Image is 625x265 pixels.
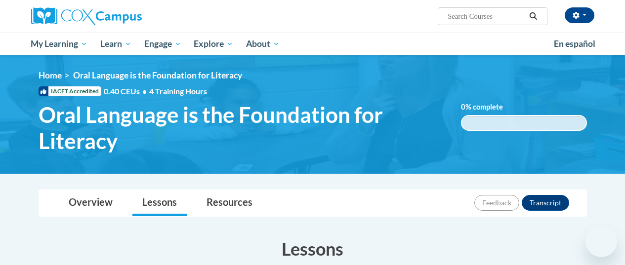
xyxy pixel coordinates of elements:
a: Cox Campus [31,7,209,25]
span: Oral Language is the Foundation for Literacy [39,102,446,154]
a: Overview [59,190,123,216]
a: En español [547,34,602,54]
button: Feedback [474,195,519,211]
span: Learn [100,38,131,50]
a: Resources [197,190,262,216]
img: Cox Campus [31,7,142,25]
span: Oral Language is the Foundation for Literacy [73,70,242,80]
label: % complete [461,102,518,113]
span: My Learning [31,38,87,50]
span: 4 Training Hours [149,86,207,96]
span: IACET Accredited [39,86,101,96]
a: My Learning [25,33,94,55]
iframe: Button to launch messaging window [585,226,617,257]
div: Main menu [24,33,602,55]
button: Transcript [522,195,569,211]
button: Account Settings [565,7,594,23]
span: • [142,86,147,96]
a: Explore [187,33,240,55]
span: About [246,38,280,50]
button: Search [526,10,541,22]
span: 0 [461,103,465,111]
span: 0.40 CEUs [104,86,149,97]
a: Engage [138,33,188,55]
a: Lessons [132,190,187,216]
a: About [240,33,286,55]
a: Learn [94,33,138,55]
span: Explore [194,38,233,50]
input: Search Courses [447,10,526,22]
span: Engage [144,38,181,50]
a: Home [39,70,62,80]
h3: Lessons [39,236,587,261]
span: En español [554,38,595,49]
